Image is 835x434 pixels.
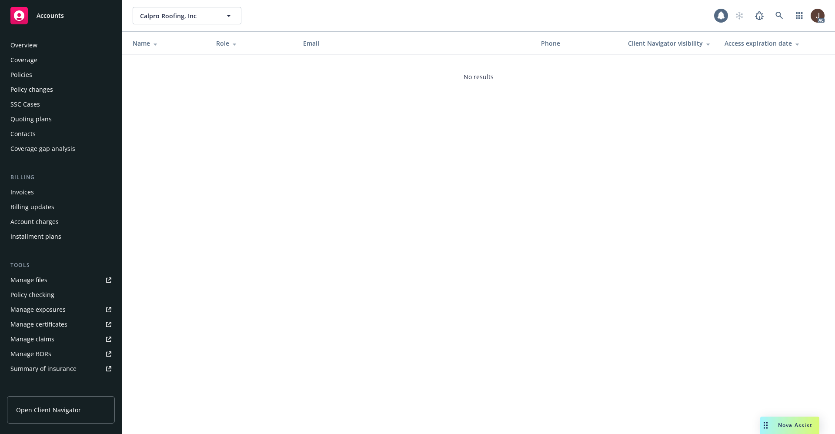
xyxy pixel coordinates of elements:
a: Accounts [7,3,115,28]
span: Accounts [37,12,64,19]
div: Role [216,39,289,48]
a: Coverage [7,53,115,67]
a: Overview [7,38,115,52]
div: Coverage gap analysis [10,142,75,156]
a: Manage BORs [7,347,115,361]
a: Billing updates [7,200,115,214]
a: Manage exposures [7,303,115,317]
div: Tools [7,261,115,270]
span: Open Client Navigator [16,405,81,414]
div: Overview [10,38,37,52]
a: Switch app [791,7,808,24]
span: Calpro Roofing, Inc [140,11,215,20]
a: Manage certificates [7,317,115,331]
div: Contacts [10,127,36,141]
div: Quoting plans [10,112,52,126]
div: Policy checking [10,288,54,302]
a: Policy checking [7,288,115,302]
div: Phone [541,39,614,48]
img: photo [811,9,825,23]
div: Installment plans [10,230,61,244]
a: Manage files [7,273,115,287]
div: Manage claims [10,332,54,346]
a: Manage claims [7,332,115,346]
div: Email [303,39,527,48]
a: Coverage gap analysis [7,142,115,156]
button: Nova Assist [760,417,819,434]
a: Report a Bug [751,7,768,24]
span: Nova Assist [778,421,812,429]
div: Coverage [10,53,37,67]
a: Search [771,7,788,24]
a: Policies [7,68,115,82]
div: Name [133,39,202,48]
a: Policy changes [7,83,115,97]
div: Manage BORs [10,347,51,361]
span: No results [464,72,494,81]
a: Invoices [7,185,115,199]
div: Summary of insurance [10,362,77,376]
div: Manage exposures [10,303,66,317]
a: Summary of insurance [7,362,115,376]
div: Drag to move [760,417,771,434]
a: Quoting plans [7,112,115,126]
div: Account charges [10,215,59,229]
a: Start snowing [731,7,748,24]
button: Calpro Roofing, Inc [133,7,241,24]
div: Manage certificates [10,317,67,331]
a: Installment plans [7,230,115,244]
div: Billing [7,173,115,182]
a: Contacts [7,127,115,141]
div: Policies [10,68,32,82]
div: SSC Cases [10,97,40,111]
a: SSC Cases [7,97,115,111]
div: Client Navigator visibility [628,39,711,48]
div: Billing updates [10,200,54,214]
div: Invoices [10,185,34,199]
div: Access expiration date [725,39,806,48]
a: Account charges [7,215,115,229]
div: Manage files [10,273,47,287]
div: Policy changes [10,83,53,97]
